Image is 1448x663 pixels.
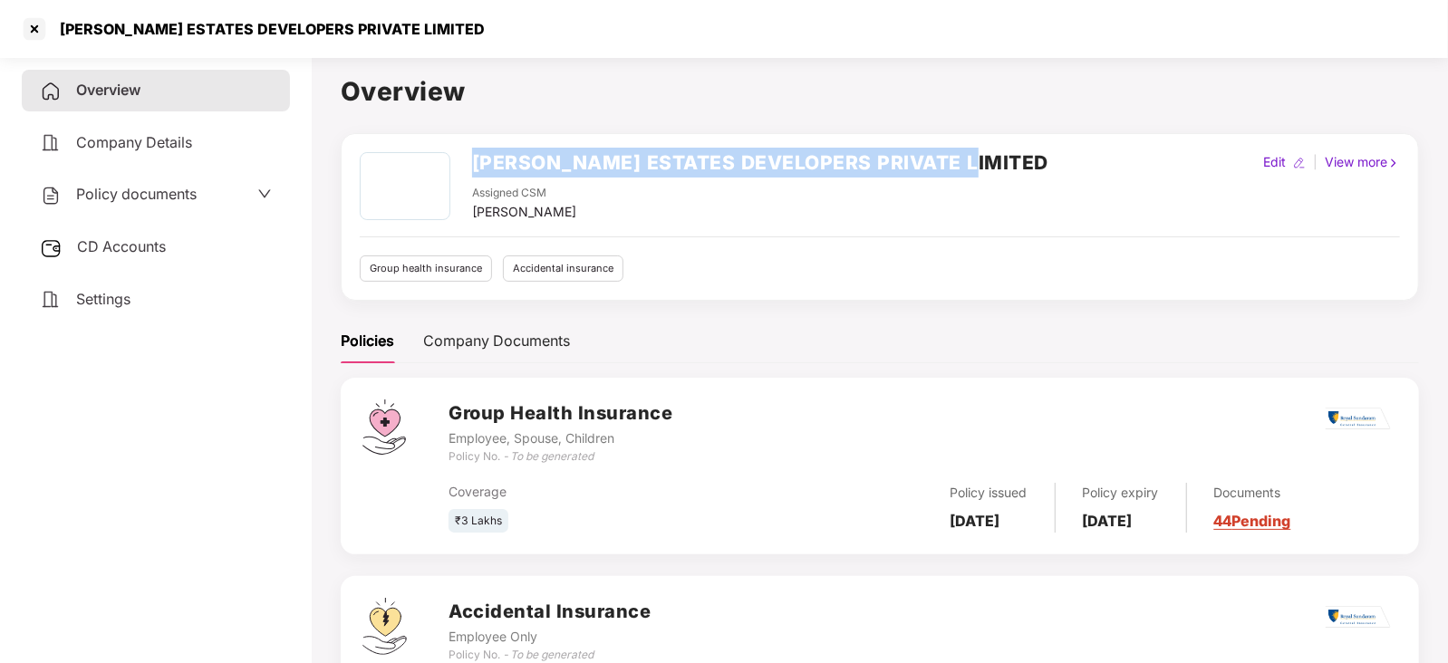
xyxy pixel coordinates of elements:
[360,255,492,282] div: Group health insurance
[951,512,1000,530] b: [DATE]
[76,81,140,99] span: Overview
[1214,483,1291,503] div: Documents
[40,237,63,259] img: svg+xml;base64,PHN2ZyB3aWR0aD0iMjUiIGhlaWdodD0iMjQiIHZpZXdCb3g9IjAgMCAyNSAyNCIgZmlsbD0ibm9uZSIgeG...
[503,255,623,282] div: Accidental insurance
[341,72,1419,111] h1: Overview
[362,598,407,655] img: svg+xml;base64,PHN2ZyB4bWxucz0iaHR0cDovL3d3dy53My5vcmcvMjAwMC9zdmciIHdpZHRoPSI0OS4zMjEiIGhlaWdodD...
[449,482,765,502] div: Coverage
[449,428,672,448] div: Employee, Spouse, Children
[76,185,197,203] span: Policy documents
[449,598,651,626] h3: Accidental Insurance
[449,399,672,428] h3: Group Health Insurance
[423,330,570,352] div: Company Documents
[1083,483,1159,503] div: Policy expiry
[449,509,508,533] div: ₹3 Lakhs
[40,185,62,207] img: svg+xml;base64,PHN2ZyB4bWxucz0iaHR0cDovL3d3dy53My5vcmcvMjAwMC9zdmciIHdpZHRoPSIyNCIgaGVpZ2h0PSIyNC...
[1326,606,1391,629] img: rsi.png
[1309,152,1321,172] div: |
[1293,157,1306,169] img: editIcon
[76,290,130,308] span: Settings
[76,133,192,151] span: Company Details
[1321,152,1404,172] div: View more
[1214,512,1291,530] a: 44 Pending
[449,448,672,466] div: Policy No. -
[1083,512,1133,530] b: [DATE]
[1387,157,1400,169] img: rightIcon
[40,132,62,154] img: svg+xml;base64,PHN2ZyB4bWxucz0iaHR0cDovL3d3dy53My5vcmcvMjAwMC9zdmciIHdpZHRoPSIyNCIgaGVpZ2h0PSIyNC...
[341,330,394,352] div: Policies
[257,187,272,201] span: down
[40,289,62,311] img: svg+xml;base64,PHN2ZyB4bWxucz0iaHR0cDovL3d3dy53My5vcmcvMjAwMC9zdmciIHdpZHRoPSIyNCIgaGVpZ2h0PSIyNC...
[362,399,406,455] img: svg+xml;base64,PHN2ZyB4bWxucz0iaHR0cDovL3d3dy53My5vcmcvMjAwMC9zdmciIHdpZHRoPSI0Ny43MTQiIGhlaWdodD...
[49,20,485,38] div: [PERSON_NAME] ESTATES DEVELOPERS PRIVATE LIMITED
[510,449,594,463] i: To be generated
[951,483,1028,503] div: Policy issued
[1260,152,1289,172] div: Edit
[472,202,576,222] div: [PERSON_NAME]
[472,148,1048,178] h2: [PERSON_NAME] ESTATES DEVELOPERS PRIVATE LIMITED
[472,185,576,202] div: Assigned CSM
[77,237,166,255] span: CD Accounts
[40,81,62,102] img: svg+xml;base64,PHN2ZyB4bWxucz0iaHR0cDovL3d3dy53My5vcmcvMjAwMC9zdmciIHdpZHRoPSIyNCIgaGVpZ2h0PSIyNC...
[449,627,651,647] div: Employee Only
[510,648,594,661] i: To be generated
[1326,408,1391,430] img: rsi.png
